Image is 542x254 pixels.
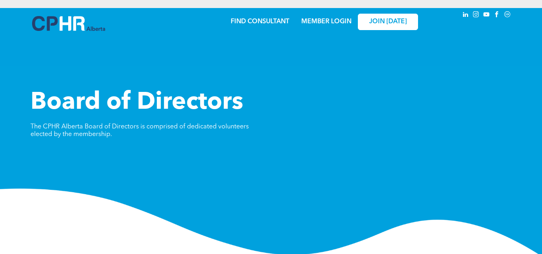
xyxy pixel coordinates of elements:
[231,18,289,25] a: FIND CONSULTANT
[461,10,470,21] a: linkedin
[301,18,351,25] a: MEMBER LOGIN
[472,10,481,21] a: instagram
[369,18,407,26] span: JOIN [DATE]
[503,10,512,21] a: Social network
[32,16,105,31] img: A blue and white logo for cp alberta
[358,14,418,30] a: JOIN [DATE]
[493,10,501,21] a: facebook
[482,10,491,21] a: youtube
[30,124,249,138] span: The CPHR Alberta Board of Directors is comprised of dedicated volunteers elected by the membership.
[30,91,243,115] span: Board of Directors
